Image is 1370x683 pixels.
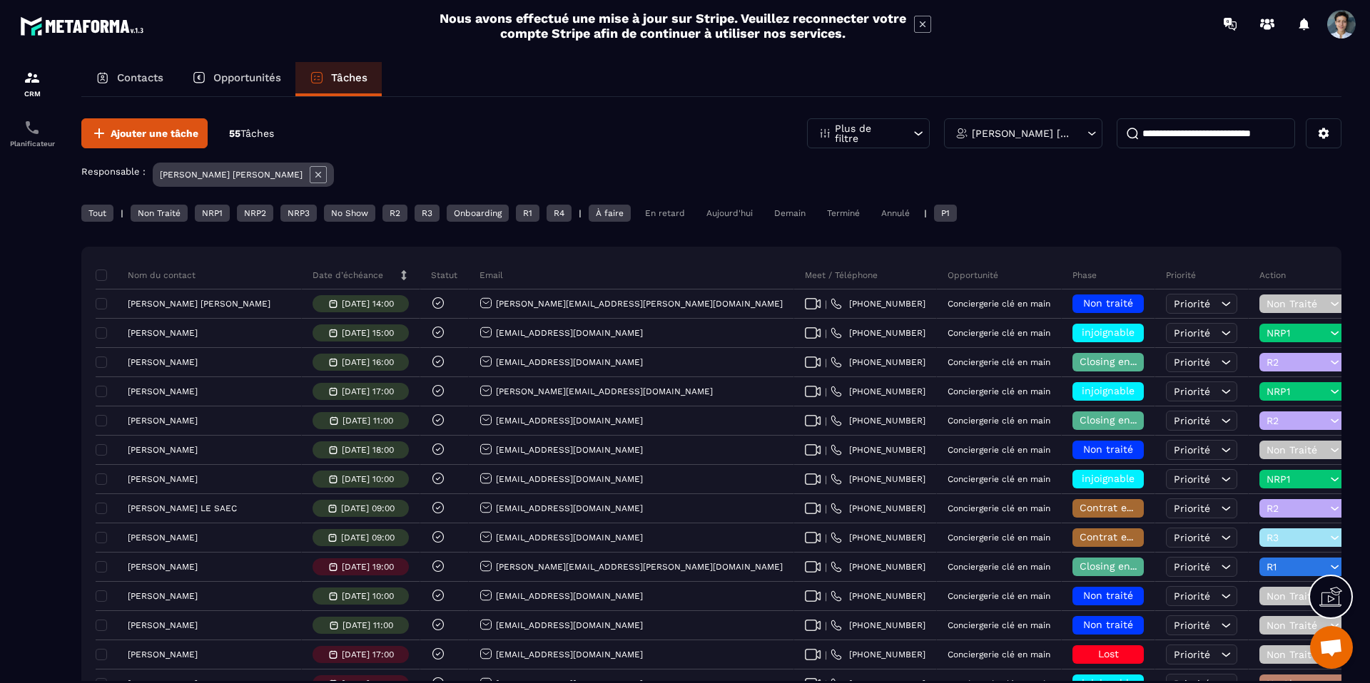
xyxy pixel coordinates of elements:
span: | [825,445,827,456]
p: [DATE] 09:00 [341,533,395,543]
p: Conciergerie clé en main [948,299,1050,309]
h2: Nous avons effectué une mise à jour sur Stripe. Veuillez reconnecter votre compte Stripe afin de ... [439,11,907,41]
div: R3 [415,205,440,222]
p: Conciergerie clé en main [948,562,1050,572]
p: Nom du contact [99,269,196,281]
p: [PERSON_NAME] [128,474,198,484]
span: Non traité [1083,297,1133,309]
a: [PHONE_NUMBER] [831,620,925,631]
p: [PERSON_NAME] [128,445,198,455]
p: [DATE] 16:00 [342,357,394,367]
a: schedulerschedulerPlanificateur [4,108,61,158]
a: Contacts [81,62,178,96]
div: NRP1 [195,205,230,222]
span: Priorité [1174,415,1210,426]
span: Non Traité [1267,444,1326,456]
span: R2 [1267,415,1326,426]
div: R1 [516,205,539,222]
span: Priorité [1174,649,1210,660]
p: [PERSON_NAME] [128,562,198,572]
span: | [825,620,827,631]
p: [DATE] 17:00 [342,386,394,396]
span: injoignable [1082,473,1135,484]
div: Non Traité [131,205,188,222]
div: NRP3 [280,205,317,222]
p: Conciergerie clé en main [948,620,1050,630]
span: Closing en cours [1080,414,1161,426]
span: R2 [1267,503,1326,514]
p: Planificateur [4,140,61,148]
span: Tâches [240,128,274,139]
div: Annulé [874,205,917,222]
p: Conciergerie clé en main [948,328,1050,338]
div: Terminé [820,205,867,222]
p: [PERSON_NAME] [PERSON_NAME] [972,128,1071,138]
button: Ajouter une tâche [81,118,208,148]
a: [PHONE_NUMBER] [831,356,925,368]
span: R1 [1267,561,1326,572]
p: | [924,208,927,218]
div: P1 [934,205,957,222]
p: [DATE] 18:00 [342,445,394,455]
span: Priorité [1174,298,1210,309]
p: Conciergerie clé en main [948,445,1050,455]
p: [DATE] 15:00 [342,328,394,338]
p: Responsable : [81,166,146,177]
p: [PERSON_NAME] [PERSON_NAME] [160,170,303,180]
a: [PHONE_NUMBER] [831,503,925,514]
p: [PERSON_NAME] [128,416,198,426]
a: [PHONE_NUMBER] [831,298,925,309]
span: R3 [1267,532,1326,543]
span: Priorité [1174,386,1210,397]
a: [PHONE_NUMBER] [831,590,925,602]
p: Conciergerie clé en main [948,357,1050,367]
p: 55 [229,127,274,140]
p: [DATE] 19:00 [342,562,394,572]
span: Closing en cours [1080,560,1161,572]
p: Statut [431,269,457,281]
a: [PHONE_NUMBER] [831,444,925,456]
span: | [825,562,827,572]
span: NRP1 [1267,386,1326,397]
span: Closing en cours [1080,356,1161,367]
div: À faire [589,205,631,222]
span: Non traité [1083,443,1133,455]
a: Opportunités [178,62,295,96]
p: Conciergerie clé en main [948,386,1050,396]
span: Priorité [1174,327,1210,339]
span: NRP1 [1267,473,1326,485]
a: [PHONE_NUMBER] [831,386,925,397]
span: | [825,591,827,602]
p: Plus de filtre [835,123,898,143]
p: [PERSON_NAME] [128,386,198,396]
p: Action [1259,269,1286,281]
div: R4 [547,205,572,222]
p: Date d’échéance [313,269,383,281]
span: Non traité [1083,590,1133,601]
div: Ouvrir le chat [1310,626,1353,669]
p: [PERSON_NAME] [128,591,198,601]
span: Priorité [1174,590,1210,602]
p: | [121,208,123,218]
p: [PERSON_NAME] [128,357,198,367]
p: | [579,208,582,218]
p: [PERSON_NAME] [128,328,198,338]
div: Tout [81,205,113,222]
p: Conciergerie clé en main [948,503,1050,513]
span: Non Traité [1267,620,1326,631]
p: Opportunités [213,71,281,84]
div: R2 [382,205,407,222]
div: Onboarding [447,205,509,222]
p: Priorité [1166,269,1196,281]
span: Non Traité [1267,590,1326,602]
p: [PERSON_NAME] [128,649,198,659]
p: [DATE] 10:00 [342,591,394,601]
a: [PHONE_NUMBER] [831,561,925,572]
p: Email [479,269,503,281]
span: Lost [1098,648,1119,659]
img: logo [20,13,148,39]
span: | [825,533,827,543]
span: Priorité [1174,444,1210,456]
a: formationformationCRM [4,58,61,108]
p: Conciergerie clé en main [948,591,1050,601]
